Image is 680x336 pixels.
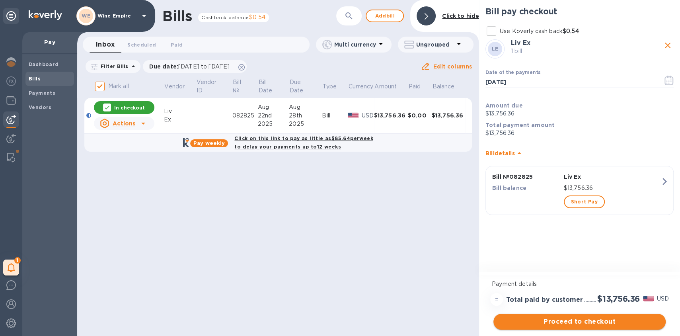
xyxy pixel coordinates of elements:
[14,257,21,264] span: 1
[432,111,466,119] div: $13,756.36
[373,11,397,21] span: Add bill
[234,135,373,150] b: Click on this link to pay as little as $85.64 per week to delay your payments up to 12 weeks
[362,111,374,120] p: USD
[290,78,311,95] p: Due Date
[322,111,348,120] div: Bill
[571,197,598,207] span: Short Pay
[164,115,196,124] div: Ex
[29,90,55,96] b: Payments
[564,184,661,192] p: $13,756.36
[323,82,347,91] span: Type
[149,63,234,70] p: Due date :
[334,41,376,49] p: Multi currency
[416,41,454,49] p: Ungrouped
[597,294,640,304] h2: $13,756.36
[511,39,530,47] b: Liv Ex
[233,78,247,95] p: Bill №
[485,6,674,16] h2: Bill pay checkout
[492,184,561,192] p: Bill balance
[290,78,321,95] span: Due Date
[258,78,278,95] p: Bill Date
[485,122,555,128] b: Total payment amount
[432,82,454,91] p: Balance
[96,39,115,50] span: Inbox
[485,166,674,215] button: Bill №082825Liv ExBill balance$13,756.36Short Pay
[662,39,674,51] button: close
[164,82,185,91] p: Vendor
[506,296,583,304] h3: Total paid by customer
[563,28,579,34] strong: $0.54
[82,13,90,19] b: WE
[511,47,662,55] p: 1 bill
[197,78,221,95] p: Vendor ID
[492,46,499,52] b: LE
[113,120,135,127] u: Actions
[657,295,669,303] p: USD
[500,27,579,35] p: Use Koverly cash back
[232,111,257,120] div: 082825
[348,113,359,118] img: USD
[258,120,289,128] div: 2025
[171,41,183,49] span: Paid
[193,140,225,146] b: Pay weekly
[564,173,661,181] p: Liv Ex
[249,14,266,20] span: $0.54
[114,104,145,111] p: In checkout
[289,120,322,128] div: 2025
[492,173,561,181] p: Bill № 082825
[564,195,605,208] button: Short Pay
[29,38,71,46] p: Pay
[143,60,247,73] div: Due date:[DATE] to [DATE]
[164,82,195,91] span: Vendor
[178,63,230,70] span: [DATE] to [DATE]
[29,104,52,110] b: Vendors
[197,78,232,95] span: Vendor ID
[6,96,16,105] img: Wallets
[289,103,322,111] div: Aug
[6,76,16,86] img: Foreign exchange
[29,61,59,67] b: Dashboard
[164,107,196,115] div: Liv
[493,314,666,330] button: Proceed to checkout
[485,109,674,118] p: $13,756.36
[3,8,19,24] div: Unpin categories
[485,129,674,137] p: $13,756.36
[433,63,472,70] u: Edit columns
[374,82,407,91] span: Amount
[408,111,432,119] div: $0.00
[500,317,659,326] span: Proceed to checkout
[490,293,503,306] div: =
[366,10,404,22] button: Addbill
[201,14,249,20] span: Cashback balance
[97,63,129,70] p: Filter Bills
[233,78,257,95] span: Bill №
[162,8,192,24] h1: Bills
[643,296,654,301] img: USD
[408,82,431,91] span: Paid
[485,141,674,166] div: Billdetails
[127,41,156,49] span: Scheduled
[485,102,523,109] b: Amount due
[29,10,62,20] img: Logo
[432,82,465,91] span: Balance
[408,82,421,91] p: Paid
[29,76,41,82] b: Bills
[289,111,322,120] div: 28th
[258,78,288,95] span: Bill Date
[258,111,289,120] div: 22nd
[374,82,397,91] p: Amount
[97,13,137,19] p: Wine Empire
[323,82,337,91] p: Type
[349,82,373,91] p: Currency
[258,103,289,111] div: Aug
[485,70,540,75] label: Date of the payments
[374,111,408,119] div: $13,756.36
[492,280,667,288] p: Payment details
[485,150,514,156] b: Bill details
[442,13,479,19] b: Click to hide
[108,82,129,90] p: Mark all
